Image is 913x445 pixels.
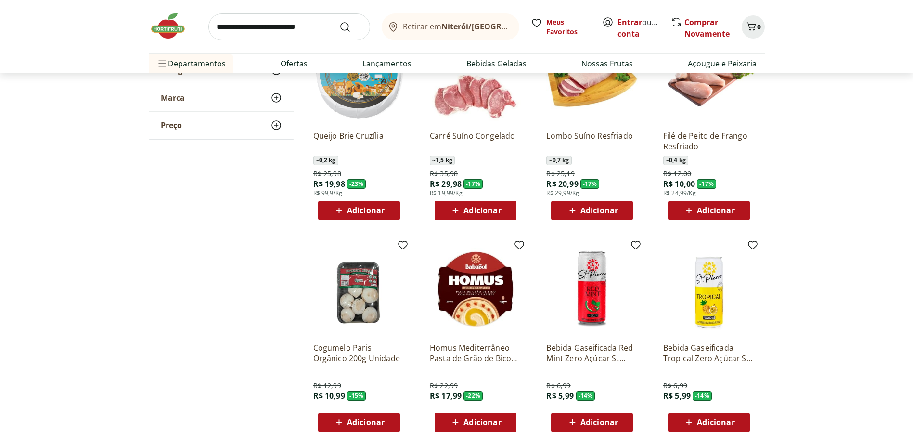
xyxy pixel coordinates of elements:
[688,58,757,69] a: Açougue e Peixaria
[339,21,362,33] button: Submit Search
[318,201,400,220] button: Adicionar
[551,413,633,432] button: Adicionar
[463,179,483,189] span: - 17 %
[430,381,458,391] span: R$ 22,99
[693,391,712,401] span: - 14 %
[466,58,527,69] a: Bebidas Geladas
[546,189,579,197] span: R$ 29,99/Kg
[551,201,633,220] button: Adicionar
[742,15,765,39] button: Carrinho
[463,391,483,401] span: - 22 %
[663,391,691,401] span: R$ 5,99
[430,342,521,364] a: Homus Mediterrâneo Pasta de Grão de Bico Baba Sol 200g
[580,207,618,214] span: Adicionar
[663,243,755,335] img: Bebida Gaseificada Tropical Zero Açúcar St Pierre 310ml
[313,189,343,197] span: R$ 99,9/Kg
[313,243,405,335] img: Cogumelo Paris Orgânico 200g Unidade
[463,419,501,426] span: Adicionar
[663,31,755,123] img: Filé de Peito de Frango Resfriado
[546,391,574,401] span: R$ 5,99
[546,17,591,37] span: Meus Favoritos
[156,52,168,75] button: Menu
[757,22,761,31] span: 0
[546,381,570,391] span: R$ 6,99
[668,413,750,432] button: Adicionar
[668,201,750,220] button: Adicionar
[313,131,405,152] a: Queijo Brie Cruzília
[281,58,308,69] a: Ofertas
[313,391,345,401] span: R$ 10,99
[161,93,185,103] span: Marca
[313,381,341,391] span: R$ 12,99
[663,189,696,197] span: R$ 24,99/Kg
[581,58,633,69] a: Nossas Frutas
[697,207,734,214] span: Adicionar
[546,169,574,179] span: R$ 25,19
[161,120,182,130] span: Preço
[684,17,730,39] a: Comprar Novamente
[430,189,463,197] span: R$ 19,99/Kg
[347,207,385,214] span: Adicionar
[546,156,571,165] span: ~ 0,7 kg
[318,413,400,432] button: Adicionar
[430,169,458,179] span: R$ 35,98
[580,179,600,189] span: - 17 %
[546,179,578,189] span: R$ 20,99
[149,112,294,139] button: Preço
[347,179,366,189] span: - 23 %
[149,12,197,40] img: Hortifruti
[435,413,516,432] button: Adicionar
[347,419,385,426] span: Adicionar
[313,31,405,123] img: Queijo Brie Cruzília
[663,131,755,152] a: Filé de Peito de Frango Resfriado
[697,419,734,426] span: Adicionar
[663,342,755,364] a: Bebida Gaseificada Tropical Zero Açúcar St Pierre 310ml
[441,21,551,32] b: Niterói/[GEOGRAPHIC_DATA]
[546,131,638,152] a: Lombo Suíno Resfriado
[617,16,660,39] span: ou
[663,169,691,179] span: R$ 12,00
[430,31,521,123] img: Carré Suíno Congelado
[697,179,716,189] span: - 17 %
[663,381,687,391] span: R$ 6,99
[430,391,462,401] span: R$ 17,99
[463,207,501,214] span: Adicionar
[546,342,638,364] a: Bebida Gaseificada Red Mint Zero Açúcar St Pierre 310ml
[531,17,591,37] a: Meus Favoritos
[382,13,519,40] button: Retirar emNiterói/[GEOGRAPHIC_DATA]
[580,419,618,426] span: Adicionar
[663,156,688,165] span: ~ 0,4 kg
[313,156,338,165] span: ~ 0,2 kg
[403,22,509,31] span: Retirar em
[149,84,294,111] button: Marca
[313,342,405,364] a: Cogumelo Paris Orgânico 200g Unidade
[430,131,521,152] a: Carré Suíno Congelado
[430,179,462,189] span: R$ 29,98
[313,169,341,179] span: R$ 25,98
[546,31,638,123] img: Lombo Suíno Resfriado
[313,179,345,189] span: R$ 19,98
[617,17,642,27] a: Entrar
[617,17,670,39] a: Criar conta
[546,243,638,335] img: Bebida Gaseificada Red Mint Zero Açúcar St Pierre 310ml
[430,243,521,335] img: Homus Mediterrâneo Pasta de Grão de Bico Baba Sol 200g
[347,391,366,401] span: - 15 %
[156,52,226,75] span: Departamentos
[208,13,370,40] input: search
[362,58,411,69] a: Lançamentos
[663,179,695,189] span: R$ 10,00
[576,391,595,401] span: - 14 %
[430,156,455,165] span: ~ 1,5 kg
[435,201,516,220] button: Adicionar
